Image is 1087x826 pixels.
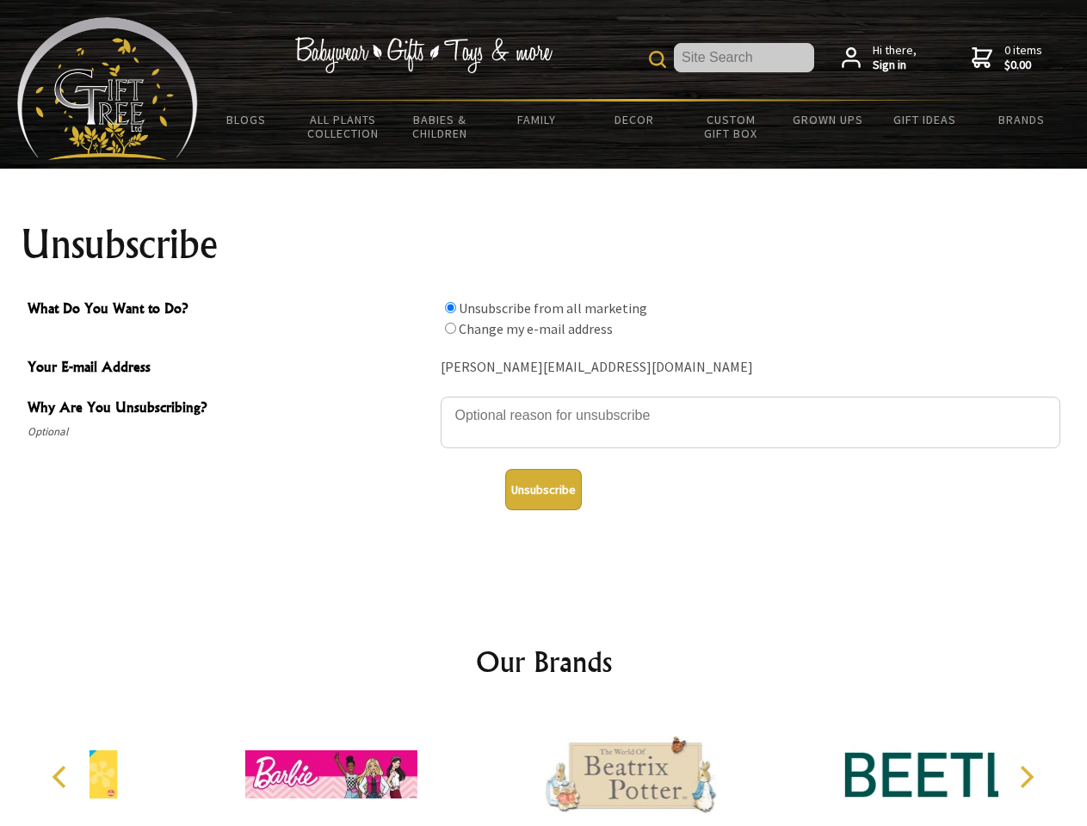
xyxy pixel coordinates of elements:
a: Grown Ups [779,102,876,138]
label: Unsubscribe from all marketing [459,299,647,317]
input: Site Search [674,43,814,72]
a: Family [489,102,586,138]
img: product search [649,51,666,68]
a: Brands [973,102,1071,138]
input: What Do You Want to Do? [445,323,456,334]
input: What Do You Want to Do? [445,302,456,313]
a: All Plants Collection [295,102,392,151]
a: Custom Gift Box [682,102,780,151]
textarea: Why Are You Unsubscribing? [441,397,1060,448]
label: Change my e-mail address [459,320,613,337]
a: Decor [585,102,682,138]
img: Babywear - Gifts - Toys & more [294,37,553,73]
button: Unsubscribe [505,469,582,510]
span: Why Are You Unsubscribing? [28,397,432,422]
a: Gift Ideas [876,102,973,138]
span: Your E-mail Address [28,356,432,381]
img: Babyware - Gifts - Toys and more... [17,17,198,160]
span: Optional [28,422,432,442]
a: Hi there,Sign in [842,43,917,73]
span: Hi there, [873,43,917,73]
span: 0 items [1004,42,1042,73]
h1: Unsubscribe [21,224,1067,265]
button: Next [1007,758,1045,796]
strong: $0.00 [1004,58,1042,73]
div: [PERSON_NAME][EMAIL_ADDRESS][DOMAIN_NAME] [441,354,1060,381]
strong: Sign in [873,58,917,73]
a: BLOGS [198,102,295,138]
button: Previous [43,758,81,796]
a: Babies & Children [392,102,489,151]
span: What Do You Want to Do? [28,298,432,323]
h2: Our Brands [34,641,1053,682]
a: 0 items$0.00 [972,43,1042,73]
